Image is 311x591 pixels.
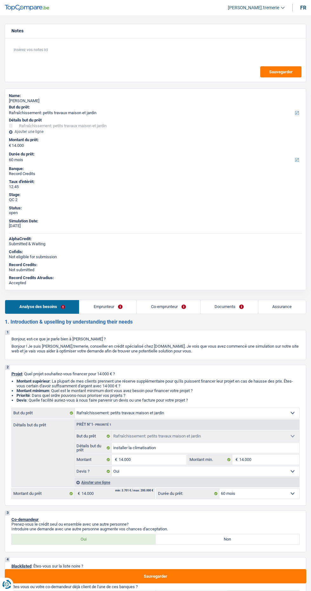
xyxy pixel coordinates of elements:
[17,393,30,398] strong: Priorité
[223,3,285,13] a: [PERSON_NAME].tremerie
[156,489,219,499] label: Durée du prêt:
[155,534,299,544] label: Non
[300,5,306,11] div: fr
[17,379,50,384] strong: Montant supérieur
[9,254,302,259] div: Not eligible for submission
[17,388,300,393] li: : Quel est le montant minimum dont vous avez besoin pour financer votre projet ?
[11,564,31,568] span: Blacklisted
[75,455,111,465] label: Montant
[9,137,301,142] label: Montant du prêt:
[11,28,300,34] h5: Notes
[75,478,299,487] div: Ajouter une ligne
[79,300,136,314] a: Emprunteur
[9,210,302,215] div: open
[11,344,300,353] p: Bonjour ! Je suis [PERSON_NAME].tremerie, conseiller en crédit spécialisé chez [DOMAIN_NAME]. Je ...
[201,300,258,314] a: Documents
[9,206,302,211] div: Status:
[93,423,111,426] span: - Priorité 1
[75,443,111,453] label: Détails but du prêt
[5,300,79,314] a: Analyse des besoins
[5,5,49,11] img: TopCompare Logo
[17,393,300,398] li: : Dans quel ordre pouvons-nous prioriser vos projets ?
[9,171,302,176] div: Record Credits
[115,489,153,492] div: min: 3.701 € / max: 200.000 €
[228,5,279,10] span: [PERSON_NAME].tremerie
[11,527,300,531] p: Introduire une demande avec une autre personne augmente vos chances d'acceptation.
[12,534,155,544] label: Oui
[5,569,306,583] button: Sauvegarder
[17,398,300,403] li: : Quelle facilité auriez-vous à nous faire parvenir un devis ou une facture pour votre projet ?
[260,66,301,77] button: Sauvegarder
[112,455,119,465] span: €
[9,192,302,197] div: Stage:
[5,330,10,335] div: 1
[11,337,300,341] p: Bonjour, est-ce que je parle bien à [PERSON_NAME] ?
[17,379,300,388] li: : La plupart de mes clients prennent une réserve supplémentaire pour qu'ils puissent financer leu...
[9,152,301,157] label: Durée du prêt:
[17,388,49,393] strong: Montant minimum
[269,70,293,74] span: Sauvegarder
[11,517,39,522] span: Co-demandeur
[9,280,302,286] div: Accepted
[9,241,302,246] div: Submitted & Waiting
[17,398,27,403] span: Devis
[137,300,200,314] a: Co-emprunteur
[232,455,239,465] span: €
[9,236,302,241] div: AlphaCredit:
[258,300,306,314] a: Assurance
[12,489,75,499] label: Montant du prêt
[9,143,11,148] span: €
[9,184,302,189] div: 12.45
[11,371,22,376] span: Projet
[11,371,300,376] p: : Quel projet souhaitez-vous financer pour 14 000 € ?
[75,423,113,427] div: Prêt n°1
[9,249,302,254] div: Cofidis:
[5,511,10,515] div: 3
[9,219,302,224] div: Simulation Date:
[75,489,82,499] span: €
[9,267,302,273] div: Not submitted
[11,564,300,568] p: : Êtes-vous sur la liste noire ?
[9,93,302,98] div: Name:
[188,455,232,465] label: Montant min.
[9,179,302,184] div: Taux d'intérêt:
[9,197,302,202] div: QC 2
[5,365,10,370] div: 2
[9,118,302,123] div: Détails but du prêt
[9,223,302,228] div: [DATE]
[9,98,302,103] div: [PERSON_NAME]
[9,129,302,134] div: Ajouter une ligne
[11,522,300,527] p: Prenez-vous le crédit seul ou ensemble avec une autre personne?
[75,431,111,441] label: But du prêt
[9,262,302,267] div: Record Credits:
[5,319,306,325] h2: 1. Introduction & upselling by understanding their needs
[5,557,10,562] div: 4
[12,420,75,427] label: Détails but du prêt
[9,275,302,280] div: Record Credits Atradius:
[9,105,301,110] label: But du prêt:
[12,408,75,418] label: But du prêt
[9,166,302,171] div: Banque:
[75,466,111,476] label: Devis ?
[11,584,300,589] p: Êtes-vous ou votre co-demandeur déjà client de l'une de ces banques ?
